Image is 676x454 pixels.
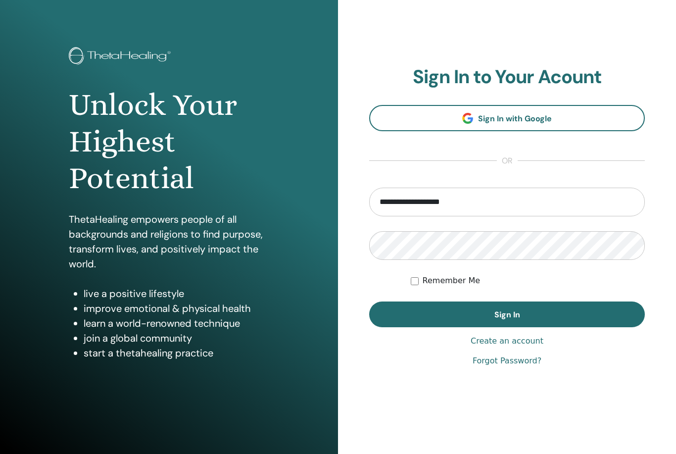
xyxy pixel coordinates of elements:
li: learn a world-renowned technique [84,316,269,331]
a: Forgot Password? [473,355,541,367]
label: Remember Me [423,275,481,287]
h2: Sign In to Your Acount [369,66,645,89]
li: improve emotional & physical health [84,301,269,316]
div: Keep me authenticated indefinitely or until I manually logout [411,275,645,287]
span: Sign In with Google [478,113,552,124]
span: Sign In [494,309,520,320]
li: join a global community [84,331,269,346]
li: start a thetahealing practice [84,346,269,360]
p: ThetaHealing empowers people of all backgrounds and religions to find purpose, transform lives, a... [69,212,269,271]
a: Sign In with Google [369,105,645,131]
a: Create an account [471,335,543,347]
span: or [497,155,518,167]
h1: Unlock Your Highest Potential [69,87,269,197]
li: live a positive lifestyle [84,286,269,301]
button: Sign In [369,302,645,327]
